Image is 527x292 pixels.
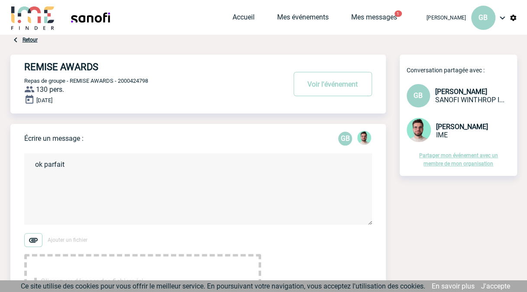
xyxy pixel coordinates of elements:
button: 1 [394,10,402,17]
a: Partager mon événement avec un membre de mon organisation [419,152,498,167]
div: Benjamin ROLAND [357,131,371,146]
span: IME [436,131,448,139]
span: Repas de groupe - REMISE AWARDS - 2000424798 [24,78,148,84]
a: Mes messages [351,13,397,25]
img: 121547-2.png [407,118,431,142]
a: En savoir plus [432,282,475,290]
a: Mes événements [277,13,329,25]
span: [PERSON_NAME] [436,123,488,131]
a: Accueil [233,13,255,25]
button: Voir l'événement [294,72,372,96]
p: Écrire un message : [24,134,84,143]
img: IME-Finder [10,5,55,30]
div: Geoffroy BOUDON [338,132,352,146]
span: [DATE] [36,97,52,104]
p: Conversation partagée avec : [407,67,517,74]
span: 130 pers. [36,85,64,94]
span: Ce site utilise des cookies pour vous offrir le meilleur service. En poursuivant votre navigation... [21,282,425,290]
p: GB [338,132,352,146]
span: GB [414,91,423,100]
img: 121547-2.png [357,131,371,145]
a: J'accepte [481,282,510,290]
span: [PERSON_NAME] [435,88,487,96]
span: [PERSON_NAME] [427,15,466,21]
a: Retour [23,37,38,43]
span: SANOFI WINTHROP INDUSTRIE [435,96,504,104]
img: file_download.svg [30,276,41,287]
span: Ajouter un fichier [48,237,87,243]
h4: REMISE AWARDS [24,62,260,72]
span: GB [479,13,488,22]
